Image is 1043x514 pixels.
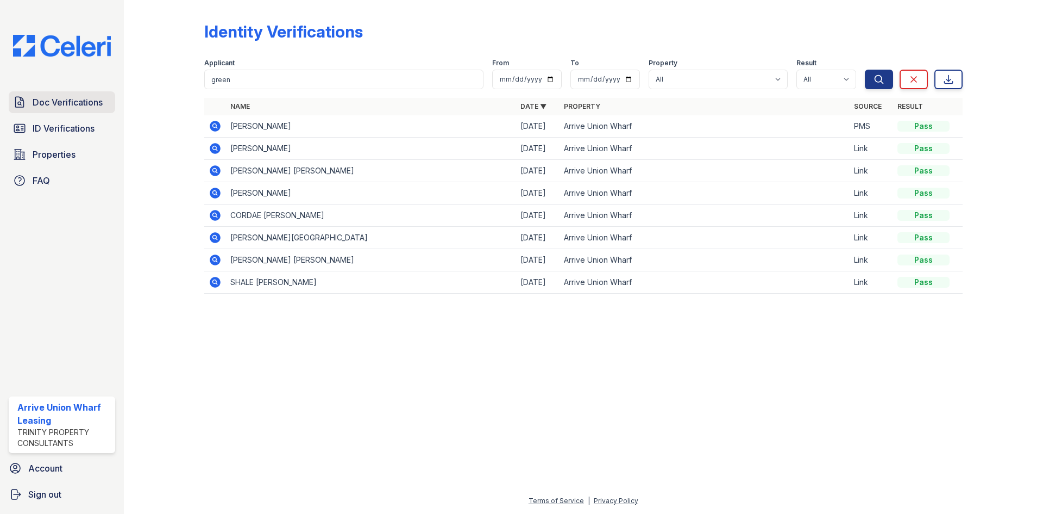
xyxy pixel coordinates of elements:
[33,148,76,161] span: Properties
[28,462,62,475] span: Account
[230,102,250,110] a: Name
[9,91,115,113] a: Doc Verifications
[492,59,509,67] label: From
[4,484,120,505] a: Sign out
[33,122,95,135] span: ID Verifications
[516,205,560,227] td: [DATE]
[516,138,560,160] td: [DATE]
[850,205,893,227] td: Link
[850,271,893,294] td: Link
[204,59,235,67] label: Applicant
[850,227,893,249] td: Link
[897,188,950,199] div: Pass
[9,170,115,191] a: FAQ
[516,115,560,138] td: [DATE]
[560,249,850,271] td: Arrive Union Wharf
[897,232,950,243] div: Pass
[9,117,115,139] a: ID Verifications
[226,182,516,205] td: [PERSON_NAME]
[516,249,560,271] td: [DATE]
[850,115,893,138] td: PMS
[226,249,516,271] td: [PERSON_NAME] [PERSON_NAME]
[588,497,590,505] div: |
[226,205,516,227] td: CORDAE [PERSON_NAME]
[516,160,560,182] td: [DATE]
[4,35,120,57] img: CE_Logo_Blue-a8612792a0a2168367f1c8372b55b34899dd931a85d93a1a3d3e32e68fde9ad4.png
[560,115,850,138] td: Arrive Union Wharf
[796,59,816,67] label: Result
[897,277,950,288] div: Pass
[33,174,50,187] span: FAQ
[516,227,560,249] td: [DATE]
[17,401,111,427] div: Arrive Union Wharf Leasing
[529,497,584,505] a: Terms of Service
[850,138,893,160] td: Link
[516,182,560,205] td: [DATE]
[897,210,950,221] div: Pass
[897,255,950,265] div: Pass
[850,160,893,182] td: Link
[897,143,950,154] div: Pass
[226,138,516,160] td: [PERSON_NAME]
[520,102,546,110] a: Date ▼
[226,271,516,294] td: SHALE [PERSON_NAME]
[594,497,638,505] a: Privacy Policy
[9,144,115,165] a: Properties
[516,271,560,294] td: [DATE]
[570,59,579,67] label: To
[564,102,600,110] a: Property
[850,182,893,205] td: Link
[560,205,850,227] td: Arrive Union Wharf
[33,96,103,109] span: Doc Verifications
[560,182,850,205] td: Arrive Union Wharf
[204,22,363,41] div: Identity Verifications
[226,115,516,138] td: [PERSON_NAME]
[560,160,850,182] td: Arrive Union Wharf
[226,227,516,249] td: [PERSON_NAME][GEOGRAPHIC_DATA]
[204,70,483,89] input: Search by name or phone number
[560,138,850,160] td: Arrive Union Wharf
[28,488,61,501] span: Sign out
[897,102,923,110] a: Result
[897,121,950,132] div: Pass
[560,271,850,294] td: Arrive Union Wharf
[850,249,893,271] td: Link
[226,160,516,182] td: [PERSON_NAME] [PERSON_NAME]
[897,165,950,176] div: Pass
[4,457,120,479] a: Account
[560,227,850,249] td: Arrive Union Wharf
[649,59,677,67] label: Property
[17,427,111,449] div: Trinity Property Consultants
[854,102,882,110] a: Source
